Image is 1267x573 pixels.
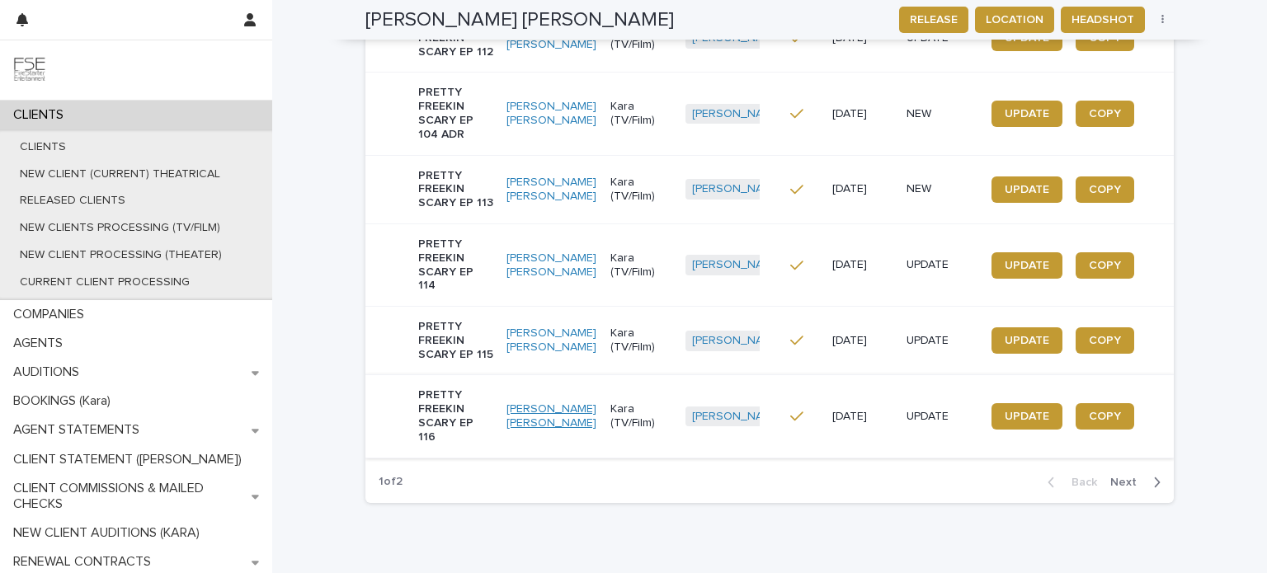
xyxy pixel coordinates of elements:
a: UPDATE [991,327,1062,354]
p: AGENT STATEMENTS [7,422,153,438]
a: [PERSON_NAME] [692,258,782,272]
p: UPDATE [907,334,978,348]
a: [PERSON_NAME] [PERSON_NAME] [506,251,597,279]
tr: PRETTY FREEKIN SCARY EP 104 ADR[PERSON_NAME] [PERSON_NAME] Kara (TV/Film)[PERSON_NAME] [DATE]NEWU... [365,73,1174,155]
a: [PERSON_NAME] [PERSON_NAME] [506,402,597,430]
a: COPY [1076,176,1134,203]
a: [PERSON_NAME] [692,334,782,348]
p: Kara (TV/Film) [610,176,672,204]
span: UPDATE [1005,260,1049,271]
p: [DATE] [832,182,894,196]
p: PRETTY FREEKIN SCARY EP 115 [418,320,493,361]
p: BOOKINGS (Kara) [7,393,124,409]
p: PRETTY FREEKIN SCARY EP 104 ADR [418,86,493,141]
a: COPY [1076,252,1134,279]
span: Next [1110,477,1147,488]
a: [PERSON_NAME] [692,410,782,424]
p: CURRENT CLIENT PROCESSING [7,275,203,289]
span: COPY [1089,411,1121,422]
p: [DATE] [832,410,894,424]
p: PRETTY FREEKIN SCARY EP 114 [418,237,493,293]
a: [PERSON_NAME] [692,107,782,121]
tr: PRETTY FREEKIN SCARY EP 114[PERSON_NAME] [PERSON_NAME] Kara (TV/Film)[PERSON_NAME] [DATE]UPDATEUP... [365,223,1174,306]
p: PRETTY FREEKIN SCARY EP 116 [418,388,493,444]
p: CLIENT COMMISSIONS & MAILED CHECKS [7,481,252,512]
span: COPY [1089,108,1121,120]
span: COPY [1089,260,1121,271]
span: UPDATE [1005,184,1049,195]
span: RELEASE [910,12,958,28]
p: NEW [907,182,978,196]
a: UPDATE [991,101,1062,127]
p: CLIENTS [7,107,77,123]
a: [PERSON_NAME] [PERSON_NAME] [506,326,597,355]
h2: [PERSON_NAME] [PERSON_NAME] [365,8,674,32]
p: NEW CLIENT AUDITIONS (KARA) [7,525,213,541]
a: UPDATE [991,176,1062,203]
p: RELEASED CLIENTS [7,194,139,208]
p: [DATE] [832,107,894,121]
p: COMPANIES [7,307,97,322]
a: [PERSON_NAME] [PERSON_NAME] [506,100,597,128]
a: UPDATE [991,403,1062,430]
a: COPY [1076,327,1134,354]
span: HEADSHOT [1072,12,1134,28]
a: [PERSON_NAME] [PERSON_NAME] [506,176,597,204]
p: UPDATE [907,410,978,424]
p: [DATE] [832,334,894,348]
p: NEW CLIENTS PROCESSING (TV/FILM) [7,221,233,235]
img: 9JgRvJ3ETPGCJDhvPVA5 [13,54,46,87]
button: HEADSHOT [1061,7,1145,33]
span: UPDATE [1005,411,1049,422]
tr: PRETTY FREEKIN SCARY EP 115[PERSON_NAME] [PERSON_NAME] Kara (TV/Film)[PERSON_NAME] [DATE]UPDATEUP... [365,307,1174,375]
a: UPDATE [991,252,1062,279]
p: CLIENT STATEMENT ([PERSON_NAME]) [7,452,255,467]
span: COPY [1089,335,1121,346]
button: LOCATION [975,7,1054,33]
p: Kara (TV/Film) [610,402,672,430]
tr: PRETTY FREEKIN SCARY EP 113[PERSON_NAME] [PERSON_NAME] Kara (TV/Film)[PERSON_NAME] [DATE]NEWUPDAT... [365,155,1174,223]
p: RENEWAL CONTRACTS [7,554,164,570]
p: PRETTY FREEKIN SCARY EP 113 [418,169,493,210]
span: Back [1062,477,1097,488]
p: AUDITIONS [7,364,92,380]
p: CLIENTS [7,140,79,154]
span: UPDATE [1005,108,1049,120]
p: [DATE] [832,258,894,272]
p: Kara (TV/Film) [610,100,672,128]
p: Kara (TV/Film) [610,326,672,355]
span: UPDATE [1005,335,1049,346]
p: Kara (TV/Film) [610,251,672,279]
a: COPY [1076,101,1134,127]
p: UPDATE [907,258,978,272]
button: RELEASE [899,7,968,33]
button: Back [1034,475,1104,490]
p: 1 of 2 [365,462,416,502]
tr: PRETTY FREEKIN SCARY EP 116[PERSON_NAME] [PERSON_NAME] Kara (TV/Film)[PERSON_NAME] [DATE]UPDATEUP... [365,375,1174,458]
button: Next [1104,475,1174,490]
p: NEW [907,107,978,121]
p: NEW CLIENT (CURRENT) THEATRICAL [7,167,233,181]
p: NEW CLIENT PROCESSING (THEATER) [7,248,235,262]
a: COPY [1076,403,1134,430]
span: LOCATION [986,12,1043,28]
a: [PERSON_NAME] [692,182,782,196]
p: AGENTS [7,336,76,351]
span: COPY [1089,184,1121,195]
